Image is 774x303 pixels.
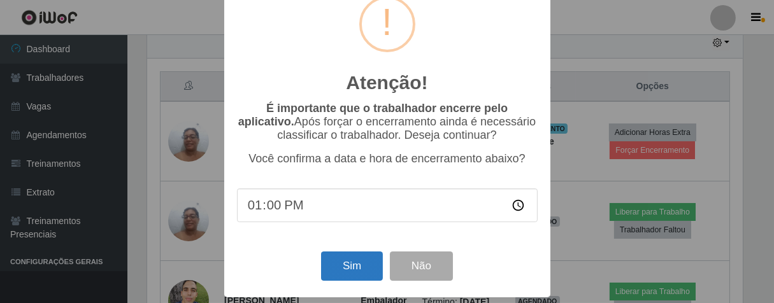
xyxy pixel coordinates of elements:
p: Você confirma a data e hora de encerramento abaixo? [237,152,538,166]
h2: Atenção! [346,71,427,94]
b: É importante que o trabalhador encerre pelo aplicativo. [238,102,508,128]
button: Não [390,251,453,281]
button: Sim [321,251,383,281]
p: Após forçar o encerramento ainda é necessário classificar o trabalhador. Deseja continuar? [237,102,538,142]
